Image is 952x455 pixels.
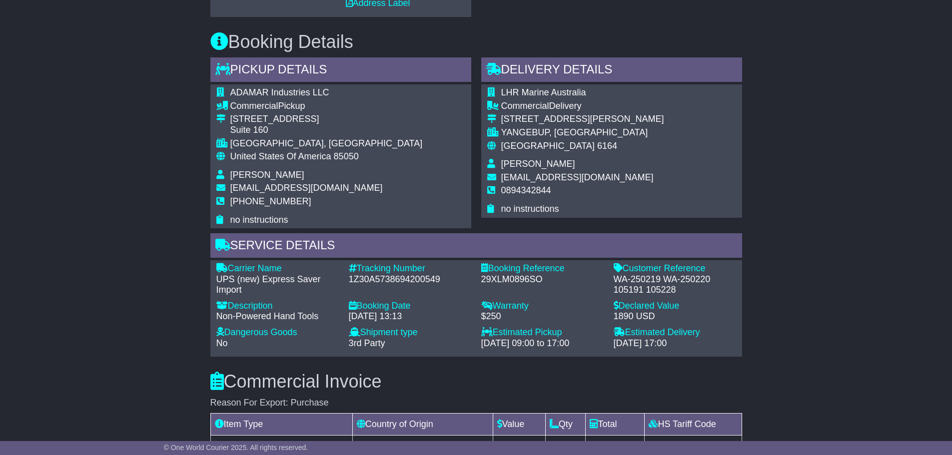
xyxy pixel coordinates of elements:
[501,127,664,138] div: YANGEBUP, [GEOGRAPHIC_DATA]
[614,338,736,349] div: [DATE] 17:00
[216,263,339,274] div: Carrier Name
[164,444,308,452] span: © One World Courier 2025. All rights reserved.
[501,159,575,169] span: [PERSON_NAME]
[597,141,617,151] span: 6164
[481,263,604,274] div: Booking Reference
[230,114,423,125] div: [STREET_ADDRESS]
[210,32,742,52] h3: Booking Details
[216,327,339,338] div: Dangerous Goods
[501,101,664,112] div: Delivery
[230,196,311,206] span: [PHONE_NUMBER]
[481,327,604,338] div: Estimated Pickup
[216,301,339,312] div: Description
[501,101,549,111] span: Commercial
[501,185,551,195] span: 0894342844
[210,414,352,436] td: Item Type
[614,327,736,338] div: Estimated Delivery
[481,274,604,285] div: 29XLM0896SO
[210,372,742,392] h3: Commercial Invoice
[586,414,645,436] td: Total
[230,87,329,97] span: ADAMAR Industries LLC
[614,263,736,274] div: Customer Reference
[230,101,278,111] span: Commercial
[501,141,595,151] span: [GEOGRAPHIC_DATA]
[501,114,664,125] div: [STREET_ADDRESS][PERSON_NAME]
[216,311,339,322] div: Non-Powered Hand Tools
[230,215,288,225] span: no instructions
[230,151,331,161] span: United States Of America
[230,125,423,136] div: Suite 160
[501,172,654,182] span: [EMAIL_ADDRESS][DOMAIN_NAME]
[501,204,559,214] span: no instructions
[614,301,736,312] div: Declared Value
[614,274,736,296] div: WA-250219 WA-250220 105191 105228
[614,311,736,322] div: 1890 USD
[349,327,471,338] div: Shipment type
[349,338,385,348] span: 3rd Party
[545,414,586,436] td: Qty
[481,301,604,312] div: Warranty
[230,183,383,193] span: [EMAIL_ADDRESS][DOMAIN_NAME]
[481,311,604,322] div: $250
[216,274,339,296] div: UPS (new) Express Saver Import
[645,414,742,436] td: HS Tariff Code
[352,414,493,436] td: Country of Origin
[501,87,586,97] span: LHR Marine Australia
[230,170,304,180] span: [PERSON_NAME]
[334,151,359,161] span: 85050
[230,138,423,149] div: [GEOGRAPHIC_DATA], [GEOGRAPHIC_DATA]
[349,263,471,274] div: Tracking Number
[230,101,423,112] div: Pickup
[481,338,604,349] div: [DATE] 09:00 to 17:00
[216,338,228,348] span: No
[210,398,742,409] div: Reason For Export: Purchase
[210,57,471,84] div: Pickup Details
[210,233,742,260] div: Service Details
[349,311,471,322] div: [DATE] 13:13
[493,414,545,436] td: Value
[349,301,471,312] div: Booking Date
[481,57,742,84] div: Delivery Details
[349,274,471,285] div: 1Z30A5738694200549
